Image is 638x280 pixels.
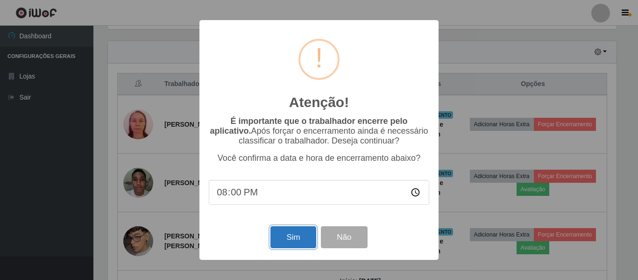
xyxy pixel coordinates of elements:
button: Não [321,226,367,248]
h2: Atenção! [289,94,349,111]
p: Você confirma a data e hora de encerramento abaixo? [209,153,429,163]
b: É importante que o trabalhador encerre pelo aplicativo. [210,116,407,136]
button: Sim [270,226,316,248]
p: Após forçar o encerramento ainda é necessário classificar o trabalhador. Deseja continuar? [209,116,429,146]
